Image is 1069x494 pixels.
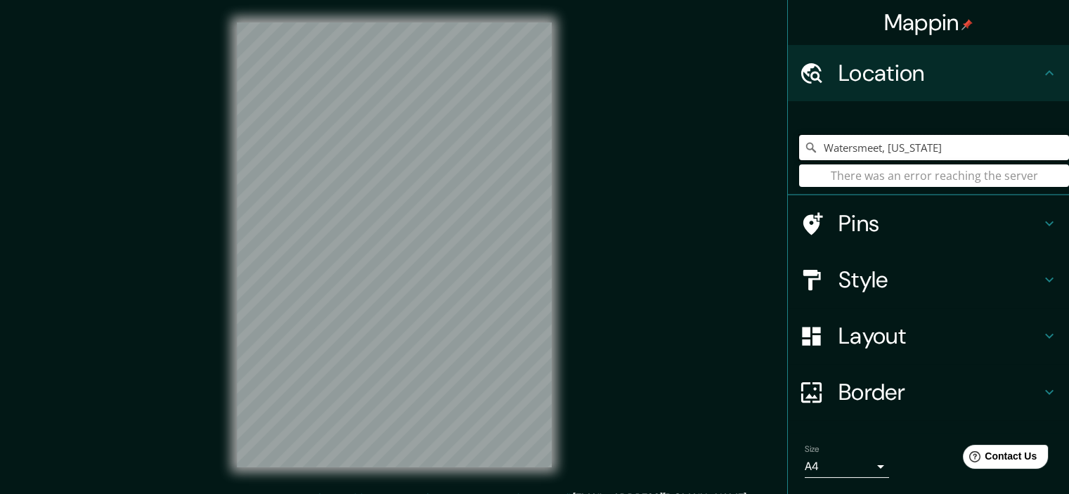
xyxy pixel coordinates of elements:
h4: Pins [838,209,1041,238]
h4: Mappin [884,8,973,37]
div: Pins [788,195,1069,252]
iframe: Help widget launcher [944,439,1054,479]
div: Style [788,252,1069,308]
h4: Location [838,59,1041,87]
h4: Border [838,378,1041,406]
div: A4 [805,455,889,478]
h4: Style [838,266,1041,294]
div: Location [788,45,1069,101]
div: There was an error reaching the server [799,164,1069,187]
label: Size [805,443,819,455]
input: Pick your city or area [799,135,1069,160]
div: Layout [788,308,1069,364]
div: Border [788,364,1069,420]
img: pin-icon.png [961,19,973,30]
canvas: Map [237,22,552,467]
h4: Layout [838,322,1041,350]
